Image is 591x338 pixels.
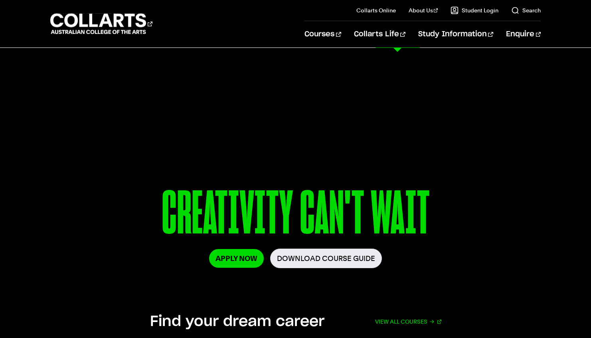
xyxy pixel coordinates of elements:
[354,21,405,47] a: Collarts Life
[451,6,498,14] a: Student Login
[304,21,341,47] a: Courses
[511,6,541,14] a: Search
[506,21,541,47] a: Enquire
[418,21,493,47] a: Study Information
[375,313,441,330] a: View all courses
[356,6,396,14] a: Collarts Online
[270,249,382,268] a: Download Course Guide
[50,12,152,35] div: Go to homepage
[150,313,324,330] h2: Find your dream career
[409,6,438,14] a: About Us
[58,183,532,249] p: CREATIVITY CAN'T WAIT
[209,249,264,268] a: Apply Now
